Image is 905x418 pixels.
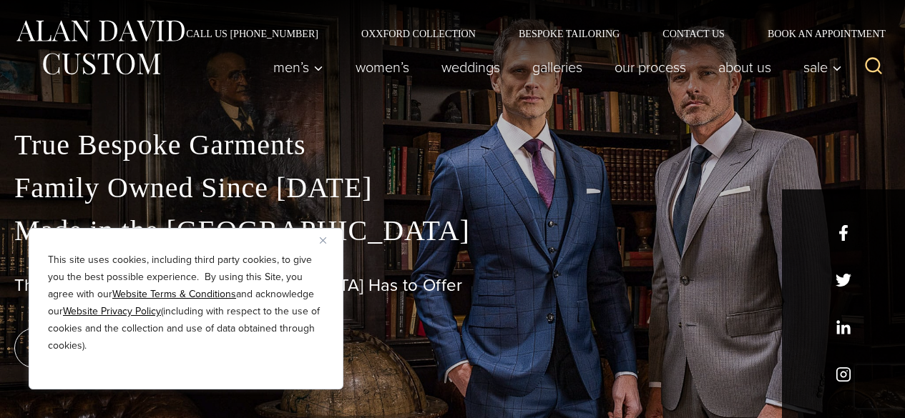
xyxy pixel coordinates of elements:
[112,287,236,302] a: Website Terms & Conditions
[165,29,340,39] a: Call Us [PHONE_NUMBER]
[641,29,746,39] a: Contact Us
[803,60,842,74] span: Sale
[14,275,891,296] h1: The Best Custom Suits [GEOGRAPHIC_DATA] Has to Offer
[48,252,324,354] p: This site uses cookies, including third party cookies, to give you the best possible experience. ...
[856,50,891,84] button: View Search Form
[426,53,517,81] a: weddings
[497,29,641,39] a: Bespoke Tailoring
[340,29,497,39] a: Oxxford Collection
[599,53,703,81] a: Our Process
[14,328,215,368] a: book an appointment
[340,53,426,81] a: Women’s
[703,53,788,81] a: About Us
[320,237,326,244] img: Close
[517,53,599,81] a: Galleries
[320,232,337,249] button: Close
[63,304,161,319] a: Website Privacy Policy
[746,29,891,39] a: Book an Appointment
[258,53,850,81] nav: Primary Navigation
[14,124,891,252] p: True Bespoke Garments Family Owned Since [DATE] Made in the [GEOGRAPHIC_DATA]
[165,29,891,39] nav: Secondary Navigation
[273,60,323,74] span: Men’s
[14,16,186,79] img: Alan David Custom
